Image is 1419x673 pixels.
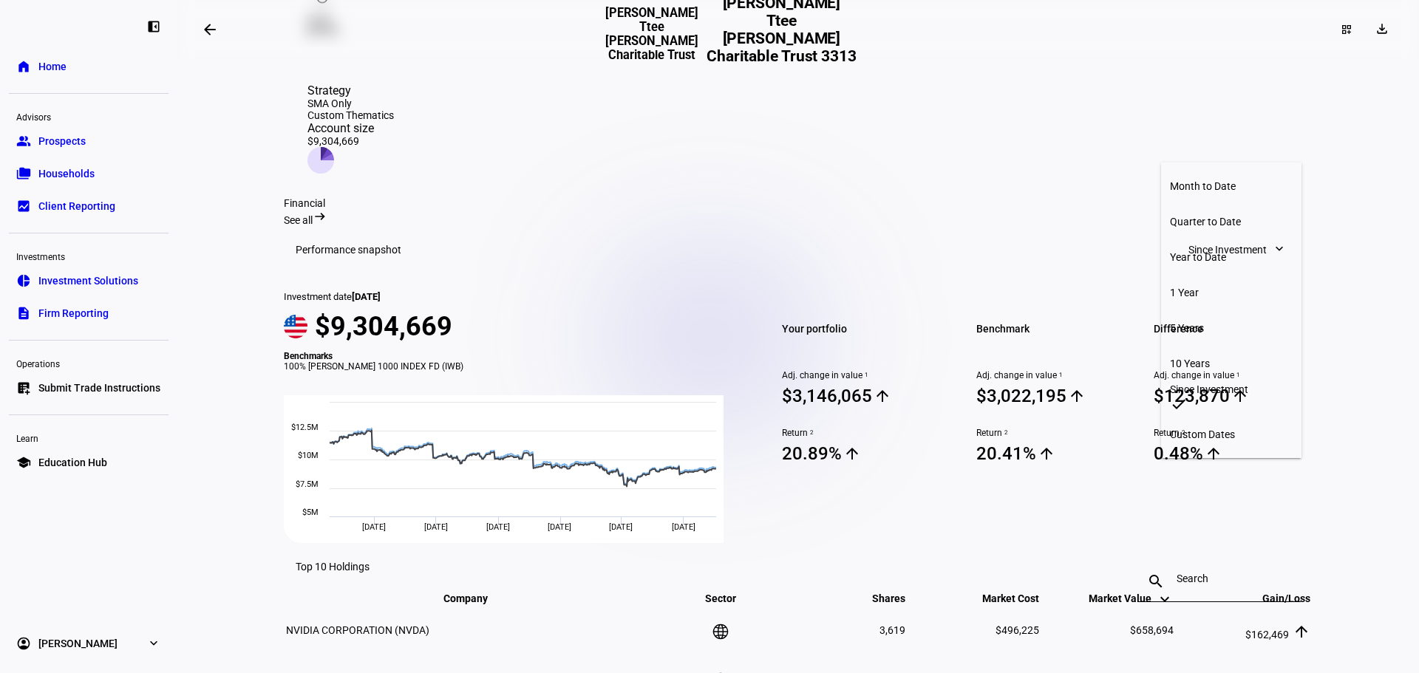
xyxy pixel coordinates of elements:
div: Month to Date [1170,180,1293,192]
div: 1 Year [1170,287,1293,298]
div: Year to Date [1170,251,1293,263]
mat-icon: check [1170,395,1188,413]
div: Since Investment [1170,383,1293,395]
div: 5 Years [1170,322,1293,334]
div: 10 Years [1170,358,1293,369]
div: Custom Dates [1170,428,1293,440]
div: Quarter to Date [1170,216,1293,228]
